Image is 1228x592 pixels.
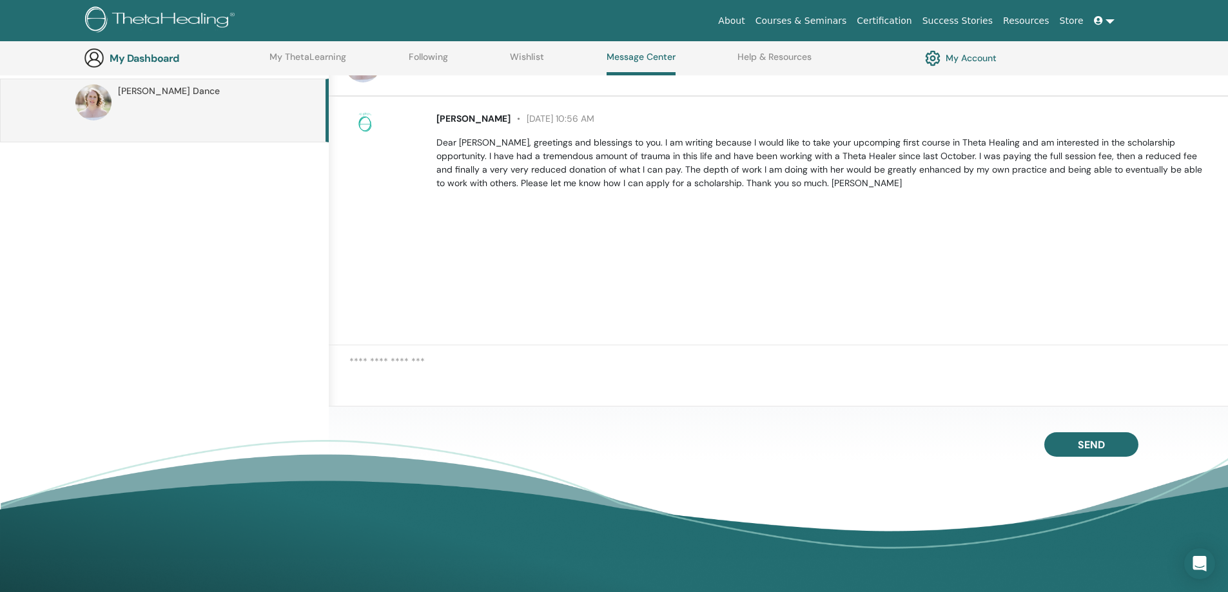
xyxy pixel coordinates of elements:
[409,52,448,72] a: Following
[607,52,676,75] a: Message Center
[110,52,239,64] h3: My Dashboard
[85,6,239,35] img: logo.png
[925,47,940,69] img: cog.svg
[355,112,375,133] img: no-photo.png
[1055,9,1089,33] a: Store
[1184,548,1215,579] div: Open Intercom Messenger
[750,9,852,33] a: Courses & Seminars
[269,52,346,72] a: My ThetaLearning
[925,47,997,69] a: My Account
[1044,432,1138,457] button: Send
[1078,438,1105,452] span: Send
[713,9,750,33] a: About
[998,9,1055,33] a: Resources
[917,9,998,33] a: Success Stories
[511,113,594,124] span: [DATE] 10:56 AM
[852,9,917,33] a: Certification
[84,48,104,68] img: generic-user-icon.jpg
[510,52,544,72] a: Wishlist
[737,52,812,72] a: Help & Resources
[436,136,1213,190] p: Dear [PERSON_NAME], greetings and blessings to you. I am writing because I would like to take you...
[118,84,220,98] span: [PERSON_NAME] Dance
[75,84,112,120] img: default.jpg
[436,113,511,124] span: [PERSON_NAME]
